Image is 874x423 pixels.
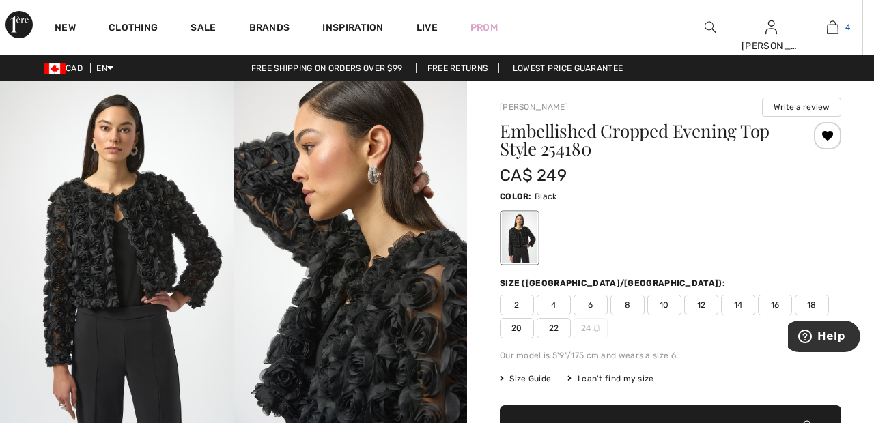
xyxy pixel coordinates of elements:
div: Our model is 5'9"/175 cm and wears a size 6. [500,349,841,362]
span: Black [535,192,557,201]
span: 4 [537,295,571,315]
span: 12 [684,295,718,315]
span: 14 [721,295,755,315]
div: I can't find my size [567,373,653,385]
a: Live [417,20,438,35]
span: 24 [574,318,608,338]
div: Size ([GEOGRAPHIC_DATA]/[GEOGRAPHIC_DATA]): [500,277,728,289]
span: 6 [574,295,608,315]
img: ring-m.svg [593,325,600,332]
span: CA$ 249 [500,166,567,185]
span: 20 [500,318,534,338]
span: 10 [647,295,681,315]
span: EN [96,63,113,73]
button: Write a review [762,98,841,117]
a: 4 [802,19,862,35]
img: search the website [705,19,716,35]
img: My Info [765,19,777,35]
span: 22 [537,318,571,338]
a: Brands [249,22,290,36]
span: 2 [500,295,534,315]
h1: Embellished Cropped Evening Top Style 254180 [500,122,785,158]
a: Sale [191,22,216,36]
a: Sign In [765,20,777,33]
span: CAD [44,63,88,73]
img: 1ère Avenue [5,11,33,38]
span: 18 [795,295,829,315]
span: 8 [610,295,645,315]
a: Prom [470,20,498,35]
a: New [55,22,76,36]
img: My Bag [827,19,838,35]
span: Size Guide [500,373,551,385]
div: [PERSON_NAME] [742,39,802,53]
a: [PERSON_NAME] [500,102,568,112]
a: Free Returns [416,63,500,73]
a: Clothing [109,22,158,36]
iframe: Opens a widget where you can find more information [788,321,860,355]
img: Canadian Dollar [44,63,66,74]
span: 4 [845,21,850,33]
a: Free shipping on orders over $99 [240,63,414,73]
span: 16 [758,295,792,315]
a: Lowest Price Guarantee [502,63,634,73]
span: Color: [500,192,532,201]
div: Black [502,212,537,263]
span: Inspiration [322,22,383,36]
